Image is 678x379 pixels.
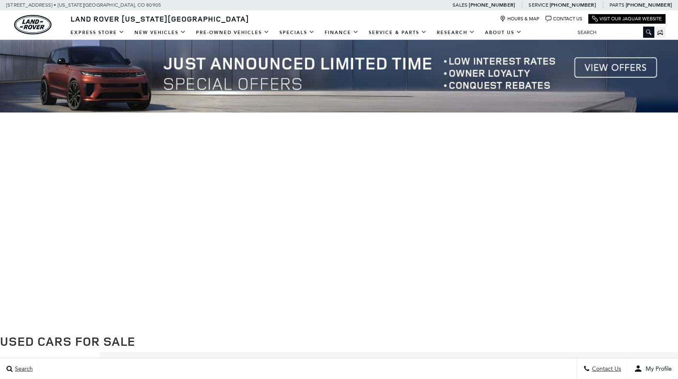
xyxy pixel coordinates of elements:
a: New Vehicles [130,25,191,40]
span: Search [13,365,33,372]
input: Search [571,27,654,37]
button: user-profile-menu [628,358,678,379]
span: Parts [609,2,624,8]
a: Specials [274,25,320,40]
span: Service [529,2,548,8]
a: Finance [320,25,364,40]
a: Contact Us [546,16,582,22]
nav: Main Navigation [66,25,527,40]
a: Land Rover [US_STATE][GEOGRAPHIC_DATA] [66,14,254,24]
a: [PHONE_NUMBER] [626,2,672,8]
a: land-rover [14,15,51,34]
a: About Us [480,25,527,40]
a: Research [432,25,480,40]
a: [PHONE_NUMBER] [550,2,596,8]
span: Contact Us [590,365,621,372]
span: Sales [453,2,468,8]
a: [STREET_ADDRESS] • [US_STATE][GEOGRAPHIC_DATA], CO 80905 [6,2,161,8]
a: Visit Our Jaguar Website [592,16,662,22]
a: EXPRESS STORE [66,25,130,40]
span: My Profile [642,365,672,372]
span: Land Rover [US_STATE][GEOGRAPHIC_DATA] [71,14,249,24]
a: Pre-Owned Vehicles [191,25,274,40]
a: Hours & Map [500,16,539,22]
a: Service & Parts [364,25,432,40]
a: [PHONE_NUMBER] [469,2,515,8]
img: Land Rover [14,15,51,34]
